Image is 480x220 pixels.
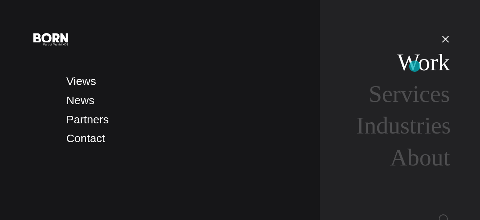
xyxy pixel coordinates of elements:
a: Contact [66,132,105,144]
a: Views [66,75,96,87]
a: News [66,94,94,106]
a: About [390,144,450,171]
a: Services [369,80,450,107]
button: Open [436,31,454,47]
a: Industries [356,112,451,139]
a: Work [397,49,450,76]
a: Partners [66,113,109,126]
